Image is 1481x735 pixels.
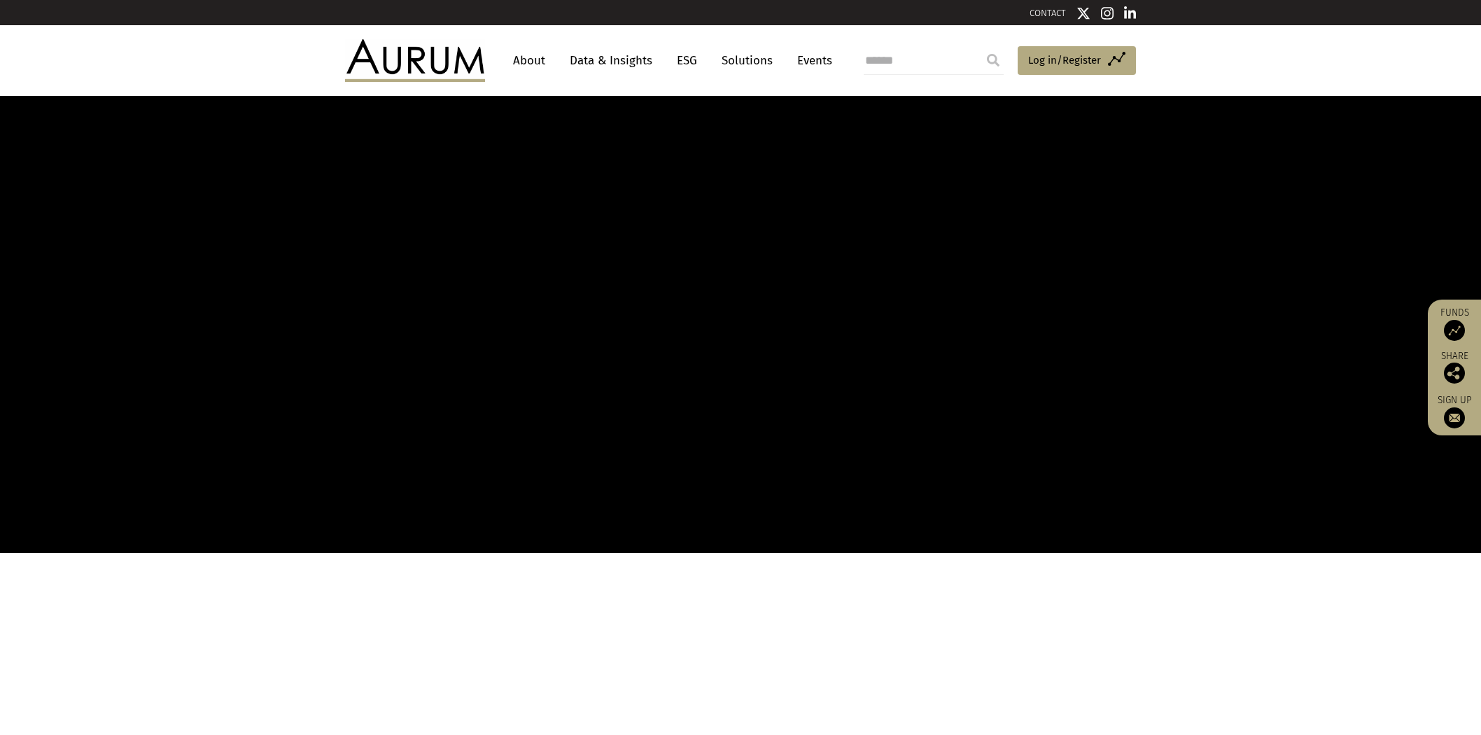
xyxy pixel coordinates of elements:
[345,39,485,81] img: Aurum
[506,48,552,73] a: About
[1076,6,1090,20] img: Twitter icon
[790,48,832,73] a: Events
[1124,6,1137,20] img: Linkedin icon
[1435,351,1474,384] div: Share
[563,48,659,73] a: Data & Insights
[1030,8,1066,18] a: CONTACT
[1444,363,1465,384] img: Share this post
[1444,320,1465,341] img: Access Funds
[1444,407,1465,428] img: Sign up to our newsletter
[1018,46,1136,76] a: Log in/Register
[1435,307,1474,341] a: Funds
[1101,6,1114,20] img: Instagram icon
[715,48,780,73] a: Solutions
[670,48,704,73] a: ESG
[1435,394,1474,428] a: Sign up
[979,46,1007,74] input: Submit
[1028,52,1101,69] span: Log in/Register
